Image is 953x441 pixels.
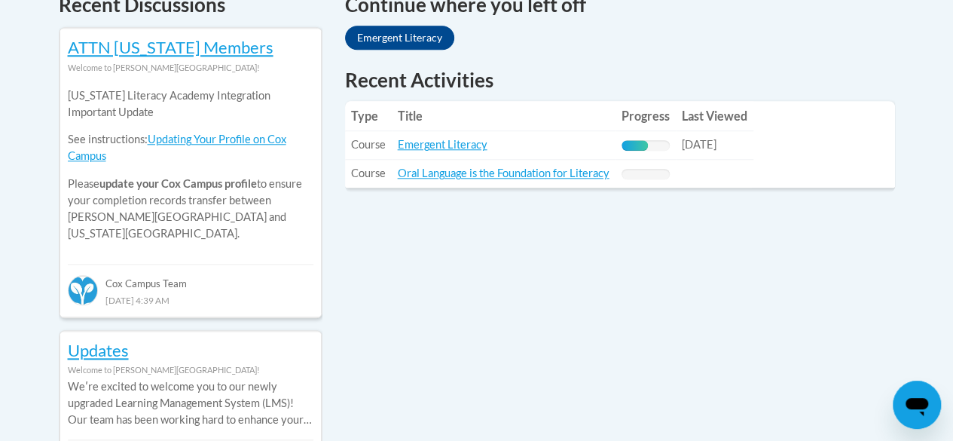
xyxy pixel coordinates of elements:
[68,133,286,162] a: Updating Your Profile on Cox Campus
[398,167,609,179] a: Oral Language is the Foundation for Literacy
[68,340,129,360] a: Updates
[68,264,313,291] div: Cox Campus Team
[398,138,487,151] a: Emergent Literacy
[68,362,313,378] div: Welcome to [PERSON_NAME][GEOGRAPHIC_DATA]!
[68,378,313,428] p: Weʹre excited to welcome you to our newly upgraded Learning Management System (LMS)! Our team has...
[68,60,313,76] div: Welcome to [PERSON_NAME][GEOGRAPHIC_DATA]!
[68,275,98,305] img: Cox Campus Team
[351,167,386,179] span: Course
[345,101,392,131] th: Type
[893,381,941,429] iframe: Button to launch messaging window
[622,140,649,151] div: Progress, %
[99,177,257,190] b: update your Cox Campus profile
[68,76,313,253] div: Please to ensure your completion records transfer between [PERSON_NAME][GEOGRAPHIC_DATA] and [US_...
[68,37,273,57] a: ATTN [US_STATE] Members
[676,101,753,131] th: Last Viewed
[351,138,386,151] span: Course
[68,87,313,121] p: [US_STATE] Literacy Academy Integration Important Update
[68,131,313,164] p: See instructions:
[345,26,454,50] a: Emergent Literacy
[615,101,676,131] th: Progress
[68,292,313,308] div: [DATE] 4:39 AM
[682,138,716,151] span: [DATE]
[345,66,895,93] h1: Recent Activities
[392,101,615,131] th: Title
